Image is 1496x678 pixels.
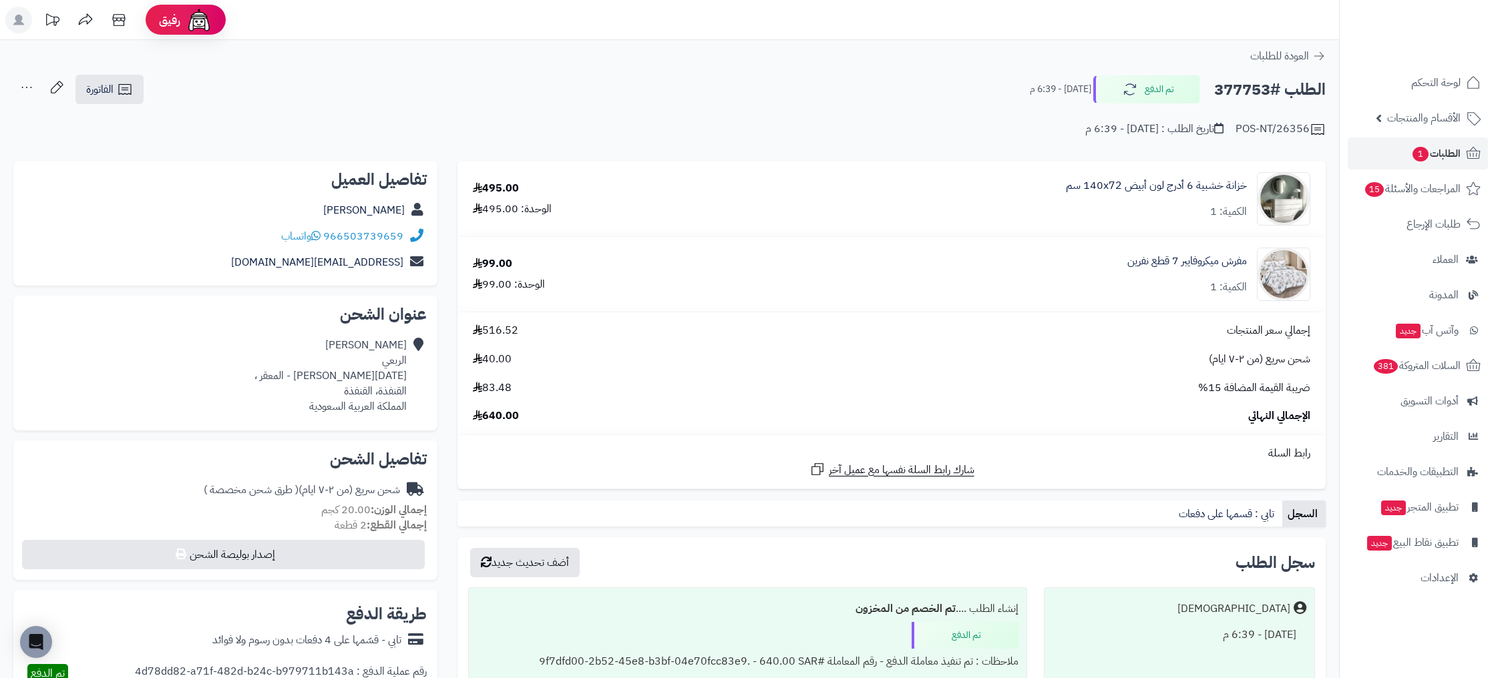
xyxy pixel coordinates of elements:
img: 1746709299-1702541934053-68567865785768-1000x1000-90x90.jpg [1258,172,1310,226]
span: المدونة [1429,286,1459,304]
a: وآتس آبجديد [1348,314,1488,346]
h2: تفاصيل الشحن [24,451,427,467]
a: العودة للطلبات [1250,48,1326,64]
div: [DATE] - 6:39 م [1053,622,1306,648]
span: التقارير [1433,427,1459,446]
span: المراجعات والأسئلة [1364,180,1461,198]
div: 99.00 [473,256,512,272]
span: طلبات الإرجاع [1407,215,1461,234]
div: الكمية: 1 [1210,280,1247,295]
small: 20.00 كجم [321,502,427,518]
div: إنشاء الطلب .... [477,596,1018,622]
span: إجمالي سعر المنتجات [1227,323,1310,338]
h2: الطلب #377753 [1214,76,1326,103]
span: أدوات التسويق [1400,392,1459,410]
span: 15 [1365,182,1384,197]
a: لوحة التحكم [1348,67,1488,99]
span: جديد [1367,536,1392,551]
small: [DATE] - 6:39 م [1030,83,1091,96]
h2: طريقة الدفع [346,606,427,622]
button: أضف تحديث جديد [470,548,580,577]
a: تطبيق نقاط البيعجديد [1348,527,1488,559]
div: تاريخ الطلب : [DATE] - 6:39 م [1085,121,1224,137]
div: رابط السلة [463,446,1320,461]
span: رفيق [159,12,180,28]
small: 2 قطعة [335,517,427,533]
a: واتساب [281,228,321,244]
div: Open Intercom Messenger [20,626,52,658]
a: التطبيقات والخدمات [1348,456,1488,488]
span: وآتس آب [1394,321,1459,340]
a: 966503739659 [323,228,403,244]
strong: إجمالي القطع: [367,517,427,533]
span: تطبيق نقاط البيع [1366,533,1459,552]
a: خزانة خشبية 6 أدرج لون أبيض 140x72 سم [1066,178,1247,194]
a: [PERSON_NAME] [323,202,405,218]
div: الوحدة: 495.00 [473,202,552,217]
span: 381 [1374,359,1398,374]
div: تابي - قسّمها على 4 دفعات بدون رسوم ولا فوائد [212,633,401,648]
h3: سجل الطلب [1236,555,1315,571]
a: تطبيق المتجرجديد [1348,491,1488,523]
span: الفاتورة [86,81,114,97]
img: ai-face.png [186,7,212,33]
span: 83.48 [473,380,512,396]
a: السجل [1282,500,1326,527]
div: تم الدفع [912,622,1018,649]
a: طلبات الإرجاع [1348,208,1488,240]
span: العودة للطلبات [1250,48,1309,64]
h2: تفاصيل العميل [24,172,427,188]
span: 640.00 [473,408,519,424]
strong: إجمالي الوزن: [371,502,427,518]
div: شحن سريع (من ٢-٧ ايام) [204,482,400,498]
div: [DEMOGRAPHIC_DATA] [1177,601,1290,617]
span: 1 [1413,147,1429,161]
a: تابي : قسمها على دفعات [1173,500,1282,527]
img: 1752907301-1-90x90.jpg [1258,248,1310,301]
span: لوحة التحكم [1411,73,1461,92]
span: الطلبات [1411,144,1461,163]
span: 40.00 [473,352,512,367]
a: التقارير [1348,420,1488,452]
span: العملاء [1433,250,1459,269]
a: شارك رابط السلة نفسها مع عميل آخر [809,461,974,478]
span: الإعدادات [1421,569,1459,587]
div: الوحدة: 99.00 [473,277,545,292]
a: المدونة [1348,279,1488,311]
span: 516.52 [473,323,518,338]
a: أدوات التسويق [1348,385,1488,417]
a: الطلبات1 [1348,137,1488,169]
span: الإجمالي النهائي [1248,408,1310,424]
b: تم الخصم من المخزون [856,601,956,617]
button: إصدار بوليصة الشحن [22,540,425,569]
div: POS-NT/26356 [1236,121,1326,137]
h2: عنوان الشحن [24,306,427,322]
a: مفرش ميكروفايبر 7 قطع نفرين [1127,254,1247,269]
div: [PERSON_NAME] الربعي [DATE][PERSON_NAME] - المعقر ، القنفذة، القنفذة المملكة العربية السعودية [254,338,407,414]
a: المراجعات والأسئلة15 [1348,173,1488,205]
a: العملاء [1348,244,1488,276]
span: تطبيق المتجر [1380,498,1459,517]
a: الإعدادات [1348,562,1488,594]
div: 495.00 [473,181,519,196]
a: تحديثات المنصة [35,7,69,37]
span: ( طرق شحن مخصصة ) [204,482,299,498]
span: شحن سريع (من ٢-٧ ايام) [1209,352,1310,367]
a: الفاتورة [75,75,144,104]
div: الكمية: 1 [1210,204,1247,220]
a: [EMAIL_ADDRESS][DOMAIN_NAME] [231,254,403,270]
div: ملاحظات : تم تنفيذ معاملة الدفع - رقم المعاملة #9f7dfd00-2b52-45e8-b3bf-04e70fcc83e9. - 640.00 SAR [477,649,1018,675]
span: السلات المتروكة [1372,356,1461,375]
span: جديد [1396,324,1421,338]
button: تم الدفع [1093,75,1200,103]
span: شارك رابط السلة نفسها مع عميل آخر [829,462,974,478]
a: السلات المتروكة381 [1348,350,1488,382]
span: جديد [1381,500,1406,515]
span: الأقسام والمنتجات [1387,109,1461,127]
span: ضريبة القيمة المضافة 15% [1198,380,1310,396]
span: التطبيقات والخدمات [1377,462,1459,481]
